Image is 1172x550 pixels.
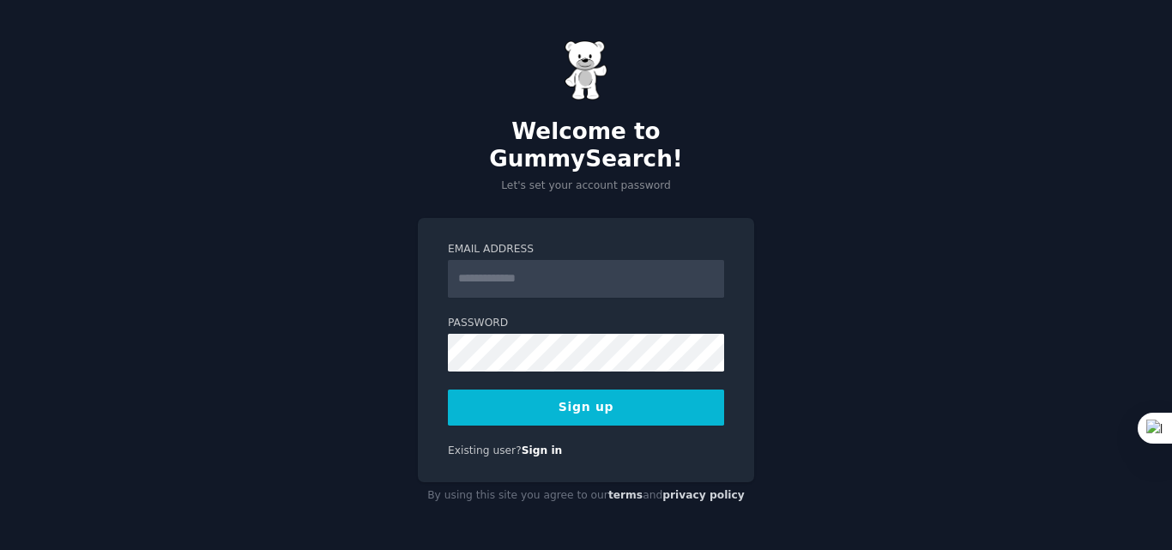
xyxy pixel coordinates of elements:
a: Sign in [522,444,563,456]
img: Gummy Bear [565,40,607,100]
a: privacy policy [662,489,745,501]
span: Existing user? [448,444,522,456]
label: Email Address [448,242,724,257]
div: By using this site you agree to our and [418,482,754,510]
label: Password [448,316,724,331]
a: terms [608,489,643,501]
h2: Welcome to GummySearch! [418,118,754,172]
p: Let's set your account password [418,178,754,194]
button: Sign up [448,390,724,426]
